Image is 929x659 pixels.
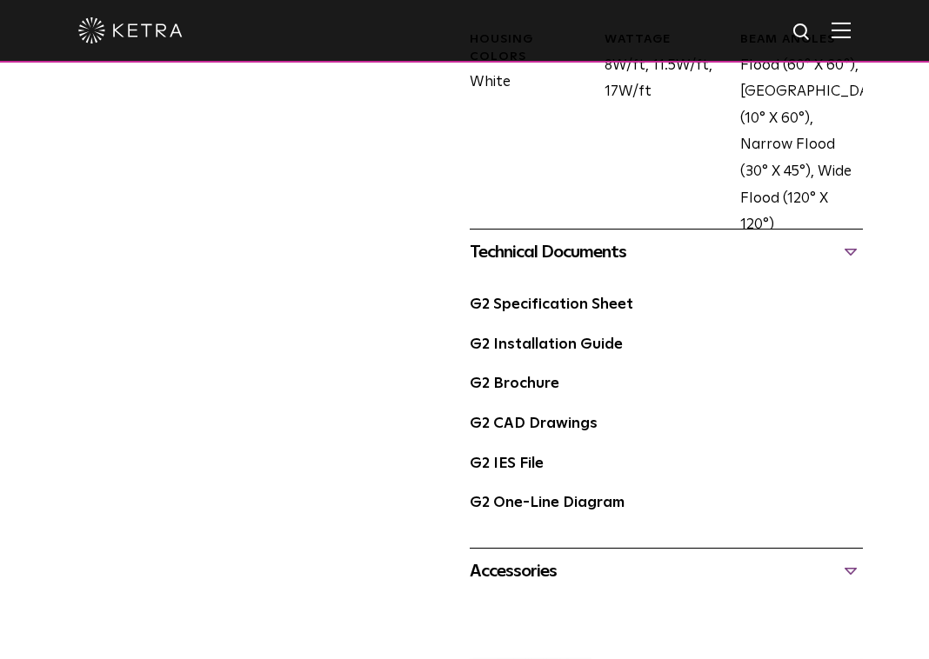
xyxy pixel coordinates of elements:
a: G2 CAD Drawings [470,416,598,431]
img: ketra-logo-2019-white [78,17,183,43]
a: G2 IES File [470,456,544,471]
a: G2 Installation Guide [470,337,623,352]
div: Technical Documents [470,238,863,266]
a: G2 One-Line Diagram [470,496,625,510]
div: White [457,31,592,239]
div: Flood (60° X 60°), [GEOGRAPHIC_DATA] (10° X 60°), Narrow Flood (30° X 45°), Wide Flood (120° X 120°) [727,31,863,239]
a: G2 Brochure [470,376,559,391]
img: search icon [792,22,813,43]
img: Hamburger%20Nav.svg [832,22,851,38]
a: G2 Specification Sheet [470,297,633,312]
div: Accessories [470,557,863,585]
div: 8W/ft, 11.5W/ft, 17W/ft [591,31,727,239]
